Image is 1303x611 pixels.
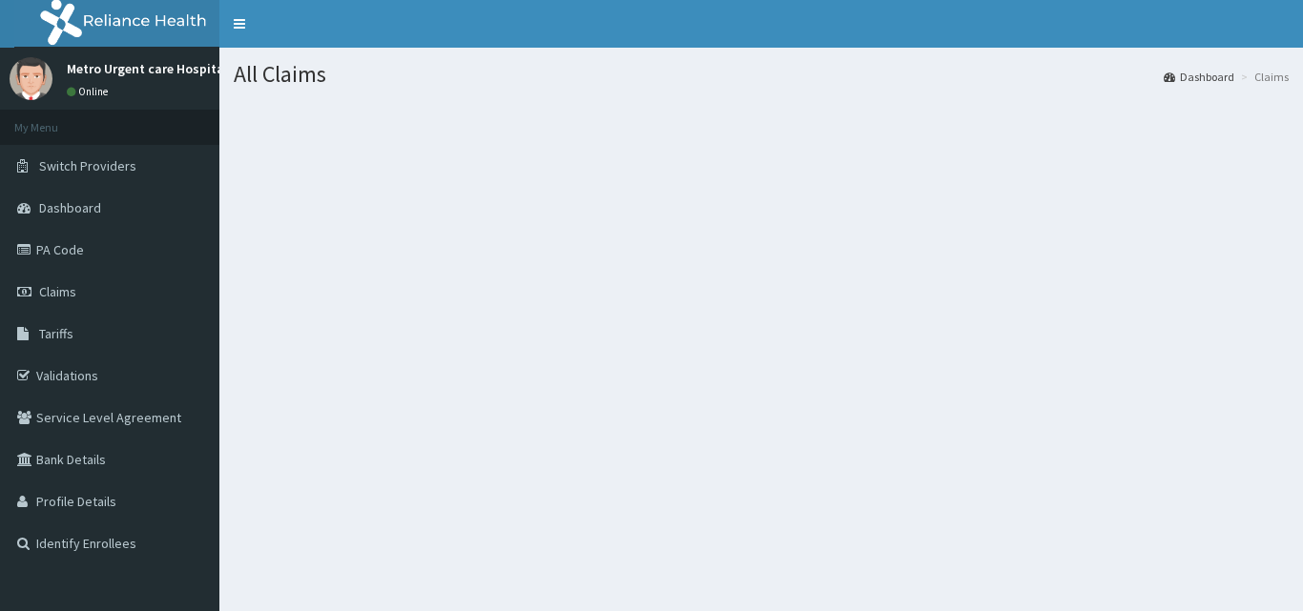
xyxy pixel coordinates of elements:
[39,283,76,300] span: Claims
[67,62,228,75] p: Metro Urgent care Hospital
[39,325,73,342] span: Tariffs
[39,157,136,174] span: Switch Providers
[234,62,1289,87] h1: All Claims
[1236,69,1289,85] li: Claims
[39,199,101,216] span: Dashboard
[10,57,52,100] img: User Image
[1164,69,1234,85] a: Dashboard
[67,85,113,98] a: Online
